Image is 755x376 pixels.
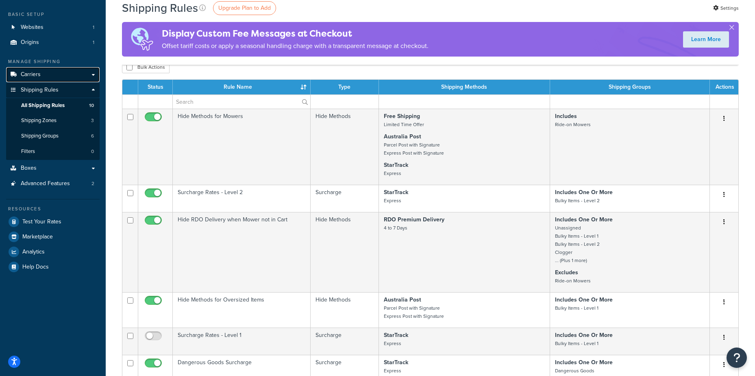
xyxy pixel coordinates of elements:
[122,61,170,73] button: Bulk Actions
[93,24,94,31] span: 1
[6,113,100,128] li: Shipping Zones
[6,35,100,50] a: Origins 1
[6,161,100,176] a: Boxes
[555,367,594,374] small: Dangerous Goods
[683,31,729,48] a: Learn More
[218,4,271,12] span: Upgrade Plan to Add
[213,1,276,15] a: Upgrade Plan to Add
[21,117,57,124] span: Shipping Zones
[122,22,162,57] img: duties-banner-06bc72dcb5fe05cb3f9472aba00be2ae8eb53ab6f0d8bb03d382ba314ac3c341.png
[555,304,598,312] small: Bulky Items - Level 1
[384,215,444,224] strong: RDO Premium Delivery
[555,197,600,204] small: Bulky Items - Level 2
[6,129,100,144] a: Shipping Groups 6
[173,185,311,212] td: Surcharge Rates - Level 2
[555,277,591,284] small: Ride-on Mowers
[173,328,311,355] td: Surcharge Rates - Level 1
[6,113,100,128] a: Shipping Zones 3
[384,331,408,339] strong: StarTrack
[384,112,420,120] strong: Free Shipping
[384,304,444,320] small: Parcel Post with Signature Express Post with Signature
[555,112,577,120] strong: Includes
[384,188,408,197] strong: StarTrack
[311,109,379,185] td: Hide Methods
[6,176,100,191] li: Advanced Features
[21,165,37,172] span: Boxes
[91,117,94,124] span: 3
[6,83,100,98] a: Shipping Rules
[6,83,100,160] li: Shipping Rules
[384,132,421,141] strong: Australia Post
[6,214,100,229] a: Test Your Rates
[555,224,600,264] small: Unassigned Bulky Items - Level 1 Bulky Items - Level 2 Clogger ... (Plus 1 more)
[379,80,550,94] th: Shipping Methods
[6,245,100,259] a: Analytics
[91,133,94,140] span: 6
[173,80,311,94] th: Rule Name : activate to sort column ascending
[311,212,379,292] td: Hide Methods
[384,358,408,367] strong: StarTrack
[22,219,61,225] span: Test Your Rates
[311,185,379,212] td: Surcharge
[89,102,94,109] span: 10
[710,80,738,94] th: Actions
[555,358,613,367] strong: Includes One Or More
[22,234,53,240] span: Marketplace
[384,141,444,157] small: Parcel Post with Signature Express Post with Signature
[6,230,100,244] a: Marketplace
[22,249,45,256] span: Analytics
[555,295,613,304] strong: Includes One Or More
[555,215,613,224] strong: Includes One Or More
[22,264,49,271] span: Help Docs
[21,102,65,109] span: All Shipping Rules
[162,40,429,52] p: Offset tariff costs or apply a seasonal handling charge with a transparent message at checkout.
[6,20,100,35] li: Websites
[21,71,41,78] span: Carriers
[555,340,598,347] small: Bulky Items - Level 1
[555,331,613,339] strong: Includes One Or More
[6,144,100,159] a: Filters 0
[173,212,311,292] td: Hide RDO Delivery when Mower not in Cart
[173,109,311,185] td: Hide Methods for Mowers
[727,348,747,368] button: Open Resource Center
[384,170,401,177] small: Express
[6,11,100,18] div: Basic Setup
[21,87,59,94] span: Shipping Rules
[6,205,100,212] div: Resources
[311,328,379,355] td: Surcharge
[6,260,100,274] a: Help Docs
[384,197,401,204] small: Express
[173,95,310,109] input: Search
[21,148,35,155] span: Filters
[555,188,613,197] strong: Includes One Or More
[6,129,100,144] li: Shipping Groups
[91,148,94,155] span: 0
[6,176,100,191] a: Advanced Features 2
[21,24,44,31] span: Websites
[6,98,100,113] li: All Shipping Rules
[6,98,100,113] a: All Shipping Rules 10
[384,121,424,128] small: Limited Time Offer
[384,224,407,232] small: 4 to 7 Days
[555,121,591,128] small: Ride-on Mowers
[6,20,100,35] a: Websites 1
[311,292,379,328] td: Hide Methods
[6,67,100,82] a: Carriers
[21,133,59,140] span: Shipping Groups
[21,39,39,46] span: Origins
[384,295,421,304] strong: Australia Post
[384,161,408,169] strong: StarTrack
[173,292,311,328] td: Hide Methods for Oversized Items
[162,27,429,40] h4: Display Custom Fee Messages at Checkout
[6,35,100,50] li: Origins
[138,80,173,94] th: Status
[550,80,710,94] th: Shipping Groups
[21,180,70,187] span: Advanced Features
[384,367,401,374] small: Express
